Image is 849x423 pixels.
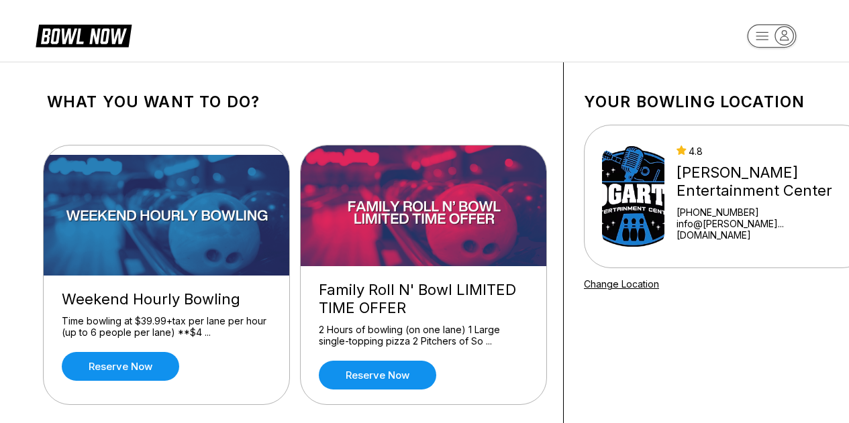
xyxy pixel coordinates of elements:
div: Family Roll N' Bowl LIMITED TIME OFFER [319,281,528,317]
div: Weekend Hourly Bowling [62,290,271,308]
a: Change Location [584,278,659,290]
div: Time bowling at $39.99+tax per lane per hour (up to 6 people per lane) **$4 ... [62,315,271,339]
img: Bogart's Entertainment Center [602,146,664,247]
a: Reserve now [319,361,436,389]
img: Family Roll N' Bowl LIMITED TIME OFFER [301,145,548,266]
h1: What you want to do? [47,93,543,111]
a: Reserve now [62,352,179,381]
div: 2 Hours of bowling (on one lane) 1 Large single-topping pizza 2 Pitchers of So ... [319,324,528,347]
img: Weekend Hourly Bowling [44,155,291,276]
